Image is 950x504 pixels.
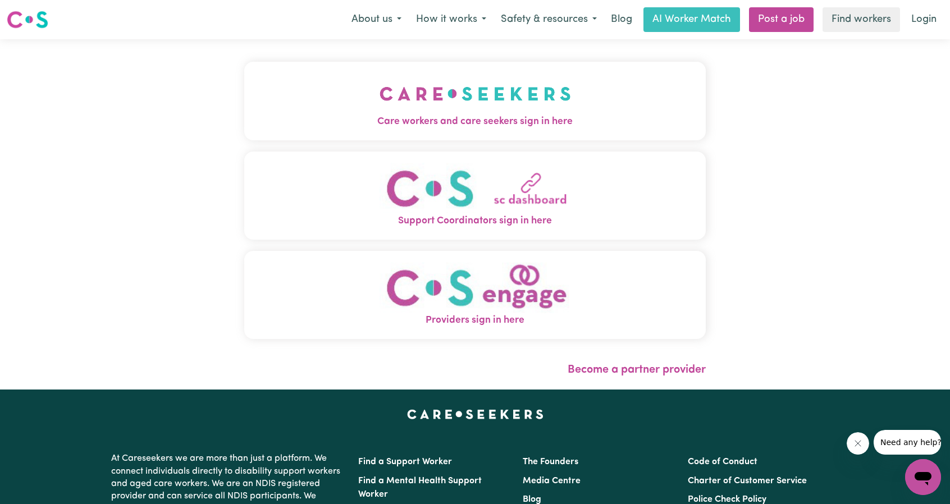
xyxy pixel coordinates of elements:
[568,364,706,375] a: Become a partner provider
[358,476,482,499] a: Find a Mental Health Support Worker
[523,457,578,466] a: The Founders
[244,152,706,240] button: Support Coordinators sign in here
[688,495,766,504] a: Police Check Policy
[344,8,409,31] button: About us
[7,7,48,33] a: Careseekers logo
[688,476,807,485] a: Charter of Customer Service
[244,214,706,228] span: Support Coordinators sign in here
[905,7,943,32] a: Login
[494,8,604,31] button: Safety & resources
[244,62,706,140] button: Care workers and care seekers sign in here
[407,410,543,419] a: Careseekers home page
[604,7,639,32] a: Blog
[244,313,706,328] span: Providers sign in here
[749,7,814,32] a: Post a job
[7,10,48,30] img: Careseekers logo
[523,476,581,485] a: Media Centre
[847,432,869,455] iframe: Close message
[358,457,452,466] a: Find a Support Worker
[244,251,706,339] button: Providers sign in here
[688,457,757,466] a: Code of Conduct
[823,7,900,32] a: Find workers
[244,114,706,129] span: Care workers and care seekers sign in here
[874,430,941,455] iframe: Message from company
[409,8,494,31] button: How it works
[7,8,68,17] span: Need any help?
[523,495,541,504] a: Blog
[643,7,740,32] a: AI Worker Match
[905,459,941,495] iframe: Button to launch messaging window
